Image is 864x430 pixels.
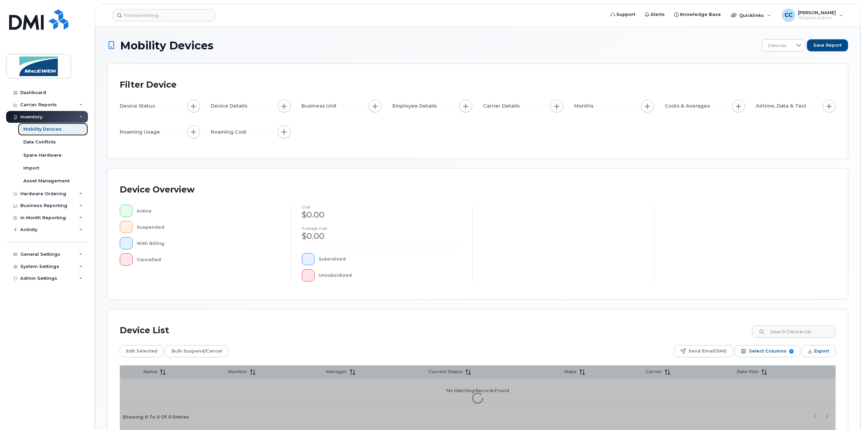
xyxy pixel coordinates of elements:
span: Device Status [120,103,157,110]
div: Subsidized [319,253,462,265]
span: Edit Selected [126,346,157,356]
span: Costs & Averages [665,103,712,110]
span: Roaming Cost [211,129,249,136]
span: Business Unit [301,103,339,110]
input: Search Device List ... [752,325,836,338]
button: Save Report [807,39,848,51]
div: $0.00 [302,230,461,242]
button: Select Columns 9 [734,345,800,357]
div: Suspended [137,221,280,233]
div: Cancelled [137,253,280,266]
span: Carrier Details [483,103,522,110]
div: Device Overview [120,181,195,199]
div: Active [137,205,280,217]
span: Employee Details [392,103,439,110]
div: Device List [120,322,169,339]
span: Device Details [211,103,249,110]
div: $0.00 [302,209,461,221]
span: Months [574,103,595,110]
span: Export [814,346,829,356]
span: Bulk Suspend/Cancel [172,346,222,356]
span: 9 [789,349,794,354]
button: Send Email/SMS [674,345,733,357]
span: Send Email/SMS [688,346,727,356]
div: With Billing [137,237,280,249]
h4: cost [302,205,461,209]
span: Airtime, Data & Text [756,103,809,110]
button: Export [801,345,836,357]
span: Devices [762,40,792,52]
span: Roaming Usage [120,129,162,136]
span: Select Columns [749,346,787,356]
span: Save Report [813,42,842,48]
div: Filter Device [120,76,177,94]
h4: Average cost [302,226,461,230]
div: Unsubsidized [319,269,462,281]
span: Mobility Devices [120,40,213,51]
button: Bulk Suspend/Cancel [165,345,229,357]
button: Edit Selected [120,345,164,357]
